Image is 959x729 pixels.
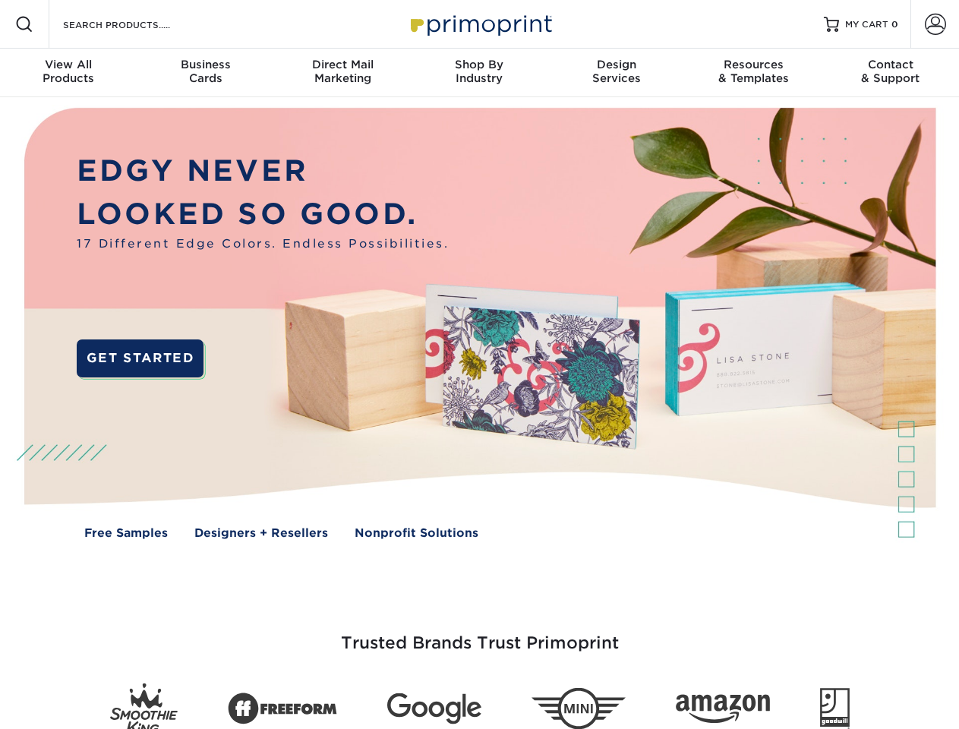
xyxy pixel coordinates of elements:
a: Contact& Support [822,49,959,97]
div: Services [548,58,685,85]
a: DesignServices [548,49,685,97]
a: Shop ByIndustry [411,49,547,97]
span: Design [548,58,685,71]
a: Direct MailMarketing [274,49,411,97]
div: & Support [822,58,959,85]
span: 0 [891,19,898,30]
img: Amazon [676,695,770,724]
a: GET STARTED [77,339,203,377]
img: Goodwill [820,688,850,729]
a: Nonprofit Solutions [355,525,478,542]
img: Primoprint [404,8,556,40]
span: Resources [685,58,822,71]
div: & Templates [685,58,822,85]
div: Cards [137,58,273,85]
p: LOOKED SO GOOD. [77,193,449,236]
span: MY CART [845,18,888,31]
a: Resources& Templates [685,49,822,97]
div: Marketing [274,58,411,85]
span: 17 Different Edge Colors. Endless Possibilities. [77,235,449,253]
a: BusinessCards [137,49,273,97]
span: Shop By [411,58,547,71]
span: Direct Mail [274,58,411,71]
p: EDGY NEVER [77,150,449,193]
span: Business [137,58,273,71]
img: Google [387,693,481,724]
span: Contact [822,58,959,71]
a: Designers + Resellers [194,525,328,542]
h3: Trusted Brands Trust Primoprint [36,597,924,671]
input: SEARCH PRODUCTS..... [62,15,210,33]
div: Industry [411,58,547,85]
a: Free Samples [84,525,168,542]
